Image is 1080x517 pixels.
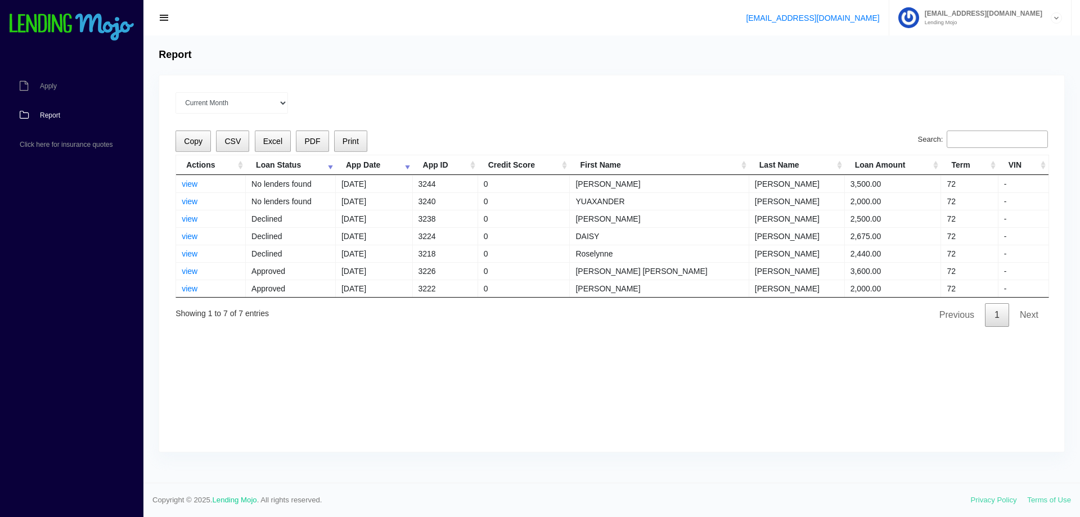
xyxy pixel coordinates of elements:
[941,210,998,227] td: 72
[749,192,845,210] td: [PERSON_NAME]
[570,280,749,297] td: [PERSON_NAME]
[336,175,413,192] td: [DATE]
[570,192,749,210] td: YUAXANDER
[246,262,336,280] td: Approved
[255,131,291,152] button: Excel
[246,192,336,210] td: No lenders found
[998,155,1048,175] th: VIN: activate to sort column ascending
[749,280,845,297] td: [PERSON_NAME]
[296,131,328,152] button: PDF
[413,262,478,280] td: 3226
[216,131,249,152] button: CSV
[570,227,749,245] td: DAISY
[941,175,998,192] td: 72
[246,155,336,175] th: Loan Status: activate to sort column ascending
[998,175,1048,192] td: -
[182,197,197,206] a: view
[159,49,191,61] h4: Report
[478,175,570,192] td: 0
[413,155,478,175] th: App ID: activate to sort column ascending
[919,20,1042,25] small: Lending Mojo
[845,280,942,297] td: 2,000.00
[998,192,1048,210] td: -
[8,14,135,42] img: logo-small.png
[213,496,257,504] a: Lending Mojo
[478,227,570,245] td: 0
[845,155,942,175] th: Loan Amount: activate to sort column ascending
[246,227,336,245] td: Declined
[749,262,845,280] td: [PERSON_NAME]
[941,245,998,262] td: 72
[478,245,570,262] td: 0
[749,227,845,245] td: [PERSON_NAME]
[182,232,197,241] a: view
[947,131,1048,149] input: Search:
[246,245,336,262] td: Declined
[413,175,478,192] td: 3244
[40,112,60,119] span: Report
[570,245,749,262] td: Roselynne
[336,192,413,210] td: [DATE]
[941,262,998,280] td: 72
[336,245,413,262] td: [DATE]
[998,227,1048,245] td: -
[971,496,1017,504] a: Privacy Policy
[478,155,570,175] th: Credit Score: activate to sort column ascending
[746,14,879,23] a: [EMAIL_ADDRESS][DOMAIN_NAME]
[413,227,478,245] td: 3224
[941,227,998,245] td: 72
[343,137,359,146] span: Print
[263,137,282,146] span: Excel
[478,192,570,210] td: 0
[1010,303,1048,327] a: Next
[998,245,1048,262] td: -
[845,227,942,245] td: 2,675.00
[918,131,1048,149] label: Search:
[845,245,942,262] td: 2,440.00
[570,175,749,192] td: [PERSON_NAME]
[336,262,413,280] td: [DATE]
[182,179,197,188] a: view
[845,192,942,210] td: 2,000.00
[941,192,998,210] td: 72
[919,10,1042,17] span: [EMAIL_ADDRESS][DOMAIN_NAME]
[182,249,197,258] a: view
[20,141,112,148] span: Click here for insurance quotes
[570,262,749,280] td: [PERSON_NAME] [PERSON_NAME]
[336,280,413,297] td: [DATE]
[749,155,845,175] th: Last Name: activate to sort column ascending
[336,155,413,175] th: App Date: activate to sort column ascending
[413,192,478,210] td: 3240
[998,210,1048,227] td: -
[40,83,57,89] span: Apply
[176,155,246,175] th: Actions: activate to sort column ascending
[175,131,211,152] button: Copy
[478,210,570,227] td: 0
[246,175,336,192] td: No lenders found
[304,137,320,146] span: PDF
[336,227,413,245] td: [DATE]
[930,303,984,327] a: Previous
[570,210,749,227] td: [PERSON_NAME]
[413,245,478,262] td: 3218
[413,280,478,297] td: 3222
[224,137,241,146] span: CSV
[478,280,570,297] td: 0
[182,267,197,276] a: view
[845,210,942,227] td: 2,500.00
[182,284,197,293] a: view
[749,245,845,262] td: [PERSON_NAME]
[478,262,570,280] td: 0
[334,131,367,152] button: Print
[845,175,942,192] td: 3,500.00
[998,280,1048,297] td: -
[898,7,919,28] img: Profile image
[152,494,971,506] span: Copyright © 2025. . All rights reserved.
[175,301,269,320] div: Showing 1 to 7 of 7 entries
[1027,496,1071,504] a: Terms of Use
[246,210,336,227] td: Declined
[749,175,845,192] td: [PERSON_NAME]
[246,280,336,297] td: Approved
[413,210,478,227] td: 3238
[182,214,197,223] a: view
